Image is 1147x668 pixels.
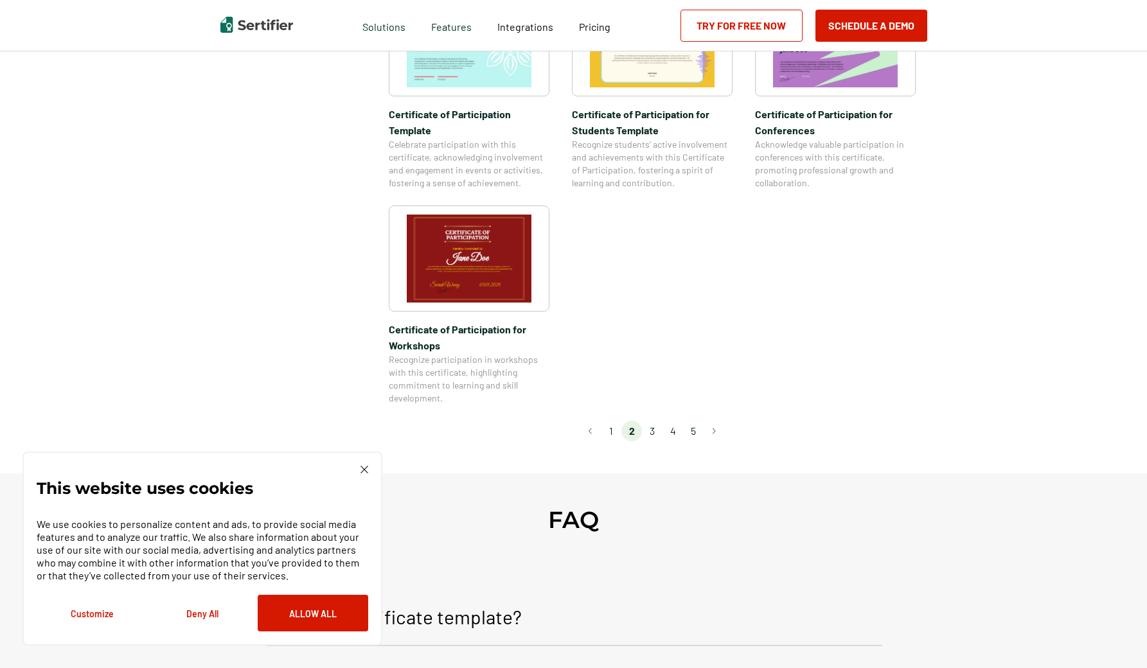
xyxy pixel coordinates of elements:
iframe: Chat Widget [1083,606,1147,668]
span: Pricing [579,21,610,33]
li: page 5 [683,421,704,441]
span: Features [431,17,472,33]
a: Certificate of Participation​ for WorkshopsCertificate of Participation​ for WorkshopsRecognize p... [389,206,549,405]
a: Try for Free Now [680,10,803,42]
li: page 2 [621,421,642,441]
p: This website uses cookies [37,482,253,495]
span: Acknowledge valuable participation in conferences with this certificate, promoting professional g... [755,138,916,189]
span: Recognize participation in workshops with this certificate, highlighting commitment to learning a... [389,353,549,405]
span: Solutions [362,17,405,33]
span: Recognize students’ active involvement and achievements with this Certificate of Participation, f... [572,138,733,189]
button: Go to next page [704,421,724,441]
span: Certificate of Participation for Students​ Template [572,106,733,138]
button: Customize [37,595,147,631]
span: Certificate of Participation for Conference​s [755,106,916,138]
a: Pricing [579,17,610,33]
button: Allow All [258,595,368,631]
span: Celebrate participation with this certificate, acknowledging involvement and engagement in events... [389,138,549,189]
li: page 3 [642,421,662,441]
img: Certificate of Participation​ for Workshops [407,215,531,303]
button: What is a certificate template? [265,592,882,646]
li: page 4 [662,421,683,441]
span: Integrations [497,21,553,33]
a: Integrations [497,17,553,33]
p: We use cookies to personalize content and ads, to provide social media features and to analyze ou... [37,518,368,582]
button: Schedule a Demo [815,10,927,42]
img: Cookie Popup Close [360,466,368,473]
span: Certificate of Participation Template [389,106,549,138]
p: What is a certificate template? [265,601,522,632]
button: Go to previous page [580,421,601,441]
span: Certificate of Participation​ for Workshops [389,321,549,353]
button: Deny All [147,595,258,631]
li: page 1 [601,421,621,441]
img: Sertifier | Digital Credentialing Platform [220,17,293,33]
h2: FAQ [548,505,599,534]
